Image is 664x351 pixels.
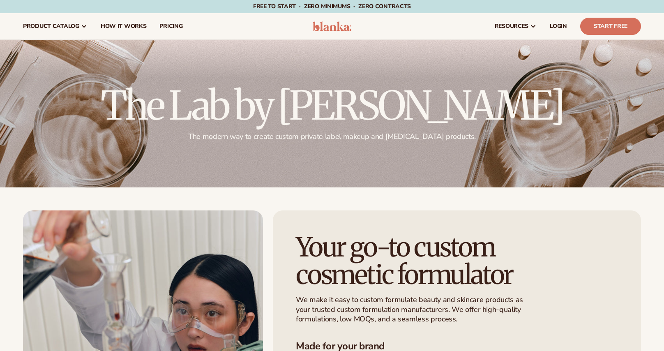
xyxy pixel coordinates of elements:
h1: Your go-to custom cosmetic formulator [296,233,546,289]
span: How It Works [101,23,147,30]
a: How It Works [94,13,153,39]
span: LOGIN [550,23,567,30]
a: product catalog [16,13,94,39]
a: LOGIN [543,13,574,39]
a: pricing [153,13,189,39]
p: We make it easy to custom formulate beauty and skincare products as your trusted custom formulati... [296,295,528,324]
p: The modern way to create custom private label makeup and [MEDICAL_DATA] products. [101,132,563,141]
span: Free to start · ZERO minimums · ZERO contracts [253,2,411,10]
img: logo [313,21,352,31]
span: product catalog [23,23,79,30]
span: pricing [159,23,182,30]
a: Start Free [580,18,641,35]
h2: The Lab by [PERSON_NAME] [101,86,563,125]
span: resources [495,23,528,30]
a: resources [488,13,543,39]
